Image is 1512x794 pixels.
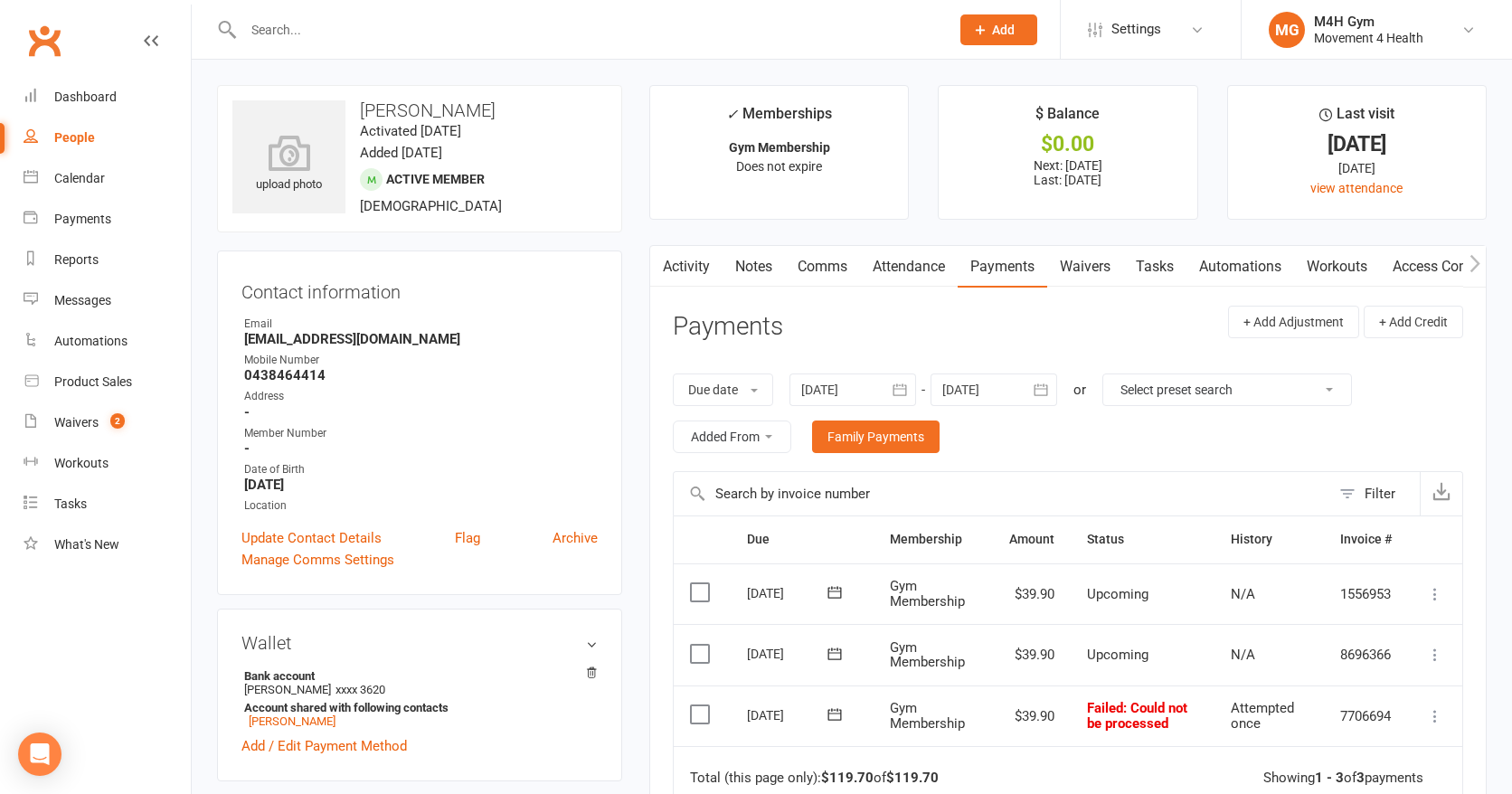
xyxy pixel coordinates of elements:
[238,17,937,43] input: Search...
[386,172,485,186] span: Active member
[54,334,128,348] div: Automations
[1231,647,1255,663] span: N/A
[821,770,874,786] strong: $119.70
[244,388,598,405] div: Address
[24,443,191,484] a: Workouts
[335,683,385,696] span: xxxx 3620
[24,321,191,362] a: Automations
[241,735,407,757] a: Add / Edit Payment Method
[24,158,191,199] a: Calendar
[674,472,1330,515] input: Search by invoice number
[731,516,874,562] th: Due
[244,701,589,714] strong: Account shared with following contacts
[1087,700,1187,732] span: Failed
[955,158,1180,187] p: Next: [DATE] Last: [DATE]
[22,18,67,63] a: Clubworx
[1365,483,1395,505] div: Filter
[729,140,830,155] strong: Gym Membership
[723,246,785,288] a: Notes
[241,275,598,302] h3: Contact information
[1380,246,1500,288] a: Access Control
[54,496,87,511] div: Tasks
[54,415,99,430] div: Waivers
[244,331,598,347] strong: [EMAIL_ADDRESS][DOMAIN_NAME]
[54,130,95,145] div: People
[110,413,125,429] span: 2
[18,733,61,776] div: Open Intercom Messenger
[1310,181,1403,195] a: view attendance
[650,246,723,288] a: Activity
[244,461,598,478] div: Date of Birth
[1231,586,1255,602] span: N/A
[54,537,119,552] div: What's New
[24,240,191,280] a: Reports
[993,624,1071,685] td: $39.90
[1330,472,1420,515] button: Filter
[244,404,598,421] strong: -
[1073,379,1086,401] div: or
[690,770,939,786] div: Total (this page only): of
[1087,700,1187,732] span: : Could not be processed
[886,770,939,786] strong: $119.70
[1314,30,1423,46] div: Movement 4 Health
[1231,700,1294,732] span: Attempted once
[1356,770,1365,786] strong: 3
[1111,9,1161,50] span: Settings
[244,669,589,683] strong: Bank account
[1123,246,1186,288] a: Tasks
[1244,158,1469,178] div: [DATE]
[812,421,940,453] a: Family Payments
[673,313,783,341] h3: Payments
[24,362,191,402] a: Product Sales
[241,633,598,653] h3: Wallet
[24,402,191,443] a: Waivers 2
[747,701,830,729] div: [DATE]
[785,246,860,288] a: Comms
[24,280,191,321] a: Messages
[54,252,99,267] div: Reports
[360,123,461,139] time: Activated [DATE]
[993,516,1071,562] th: Amount
[1314,14,1423,30] div: M4H Gym
[747,579,830,607] div: [DATE]
[860,246,958,288] a: Attendance
[1047,246,1123,288] a: Waivers
[24,118,191,158] a: People
[1324,516,1408,562] th: Invoice #
[455,527,480,549] a: Flag
[241,666,598,731] li: [PERSON_NAME]
[244,425,598,442] div: Member Number
[244,497,598,515] div: Location
[1228,306,1359,338] button: + Add Adjustment
[24,199,191,240] a: Payments
[726,106,738,123] i: ✓
[24,484,191,525] a: Tasks
[54,456,109,470] div: Workouts
[992,23,1015,37] span: Add
[232,100,607,120] h3: [PERSON_NAME]
[1244,135,1469,154] div: [DATE]
[232,135,345,194] div: upload photo
[1087,647,1148,663] span: Upcoming
[1035,102,1100,135] div: $ Balance
[54,374,132,389] div: Product Sales
[54,90,117,104] div: Dashboard
[1324,563,1408,625] td: 1556953
[673,421,791,453] button: Added From
[1087,586,1148,602] span: Upcoming
[244,440,598,457] strong: -
[244,352,598,369] div: Mobile Number
[726,102,832,136] div: Memberships
[1294,246,1380,288] a: Workouts
[1319,102,1394,135] div: Last visit
[249,714,335,728] a: [PERSON_NAME]
[54,171,105,185] div: Calendar
[993,563,1071,625] td: $39.90
[1269,12,1305,48] div: MG
[54,293,111,307] div: Messages
[736,159,822,174] span: Does not expire
[960,14,1037,45] button: Add
[54,212,111,226] div: Payments
[553,527,598,549] a: Archive
[747,639,830,667] div: [DATE]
